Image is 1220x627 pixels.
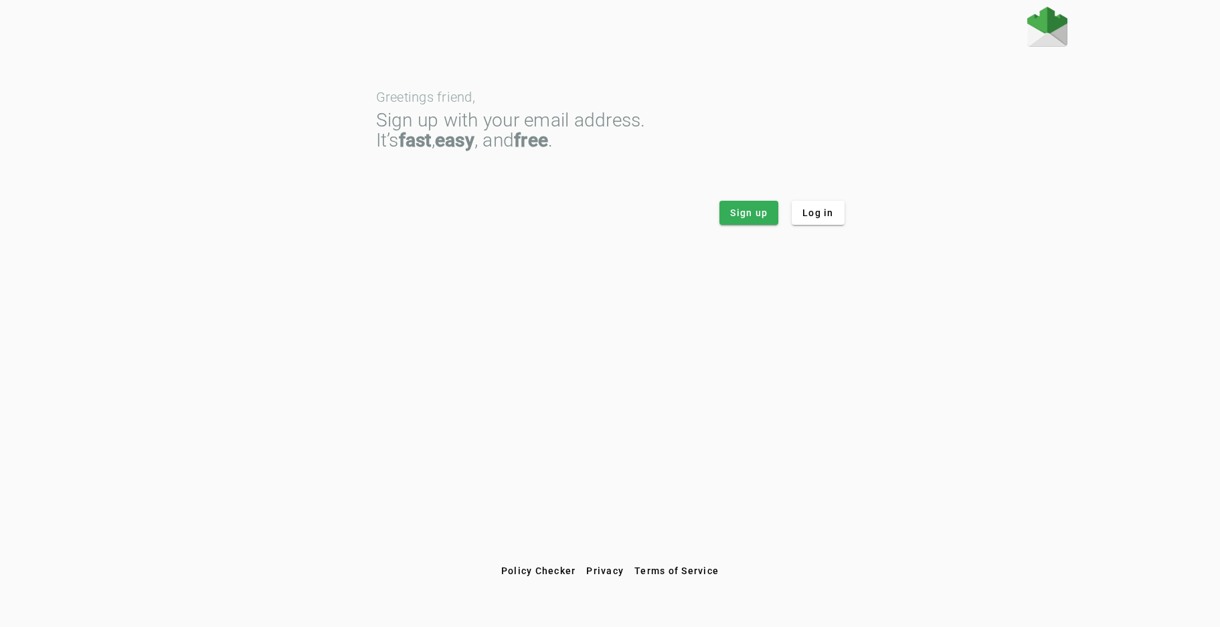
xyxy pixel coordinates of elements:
img: Fraudmarc Logo [1027,7,1067,47]
strong: free [514,129,548,151]
span: Log in [802,206,834,219]
span: Policy Checker [501,565,576,576]
button: Policy Checker [496,559,582,583]
button: Terms of Service [629,559,724,583]
button: Log in [792,201,845,225]
strong: fast [399,129,432,151]
span: Terms of Service [634,565,719,576]
span: Privacy [586,565,624,576]
div: Greetings friend, [376,90,845,104]
button: Sign up [719,201,778,225]
div: Sign up with your email address. It’s , , and . [376,110,845,151]
span: Sign up [730,206,768,219]
strong: easy [435,129,474,151]
button: Privacy [581,559,629,583]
